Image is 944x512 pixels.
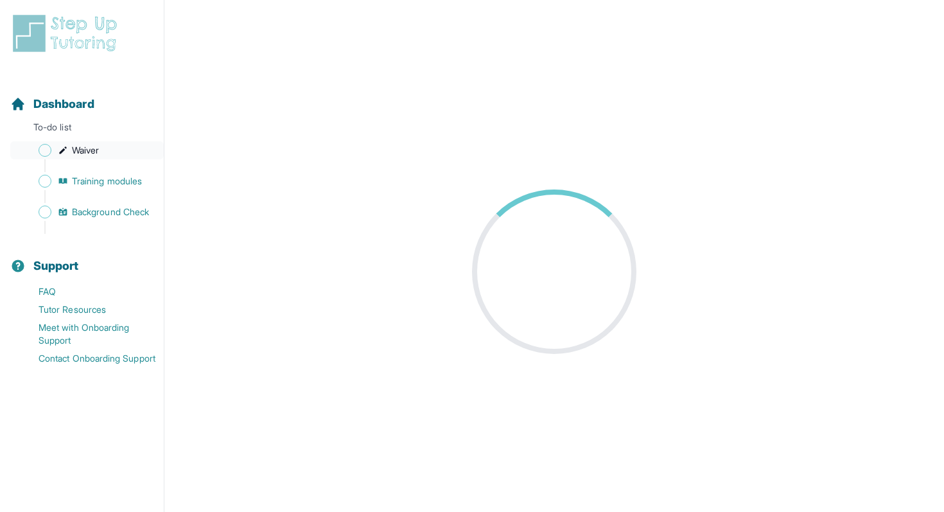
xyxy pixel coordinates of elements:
[10,13,125,54] img: logo
[10,349,164,367] a: Contact Onboarding Support
[72,206,149,218] span: Background Check
[10,172,164,190] a: Training modules
[5,121,159,139] p: To-do list
[5,236,159,280] button: Support
[10,141,164,159] a: Waiver
[72,175,142,188] span: Training modules
[10,203,164,221] a: Background Check
[33,95,94,113] span: Dashboard
[72,144,99,157] span: Waiver
[10,95,94,113] a: Dashboard
[10,301,164,319] a: Tutor Resources
[33,257,79,275] span: Support
[10,319,164,349] a: Meet with Onboarding Support
[5,75,159,118] button: Dashboard
[10,283,164,301] a: FAQ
